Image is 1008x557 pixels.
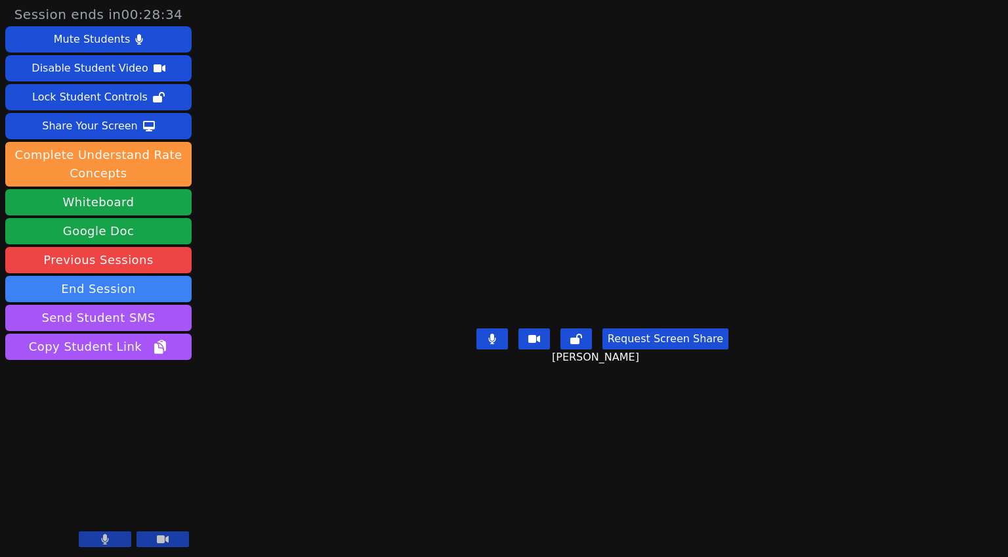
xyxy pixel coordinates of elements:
[5,247,192,273] a: Previous Sessions
[5,142,192,187] button: Complete Understand Rate Concepts
[32,87,148,108] div: Lock Student Controls
[121,7,183,22] time: 00:28:34
[5,26,192,53] button: Mute Students
[5,334,192,360] button: Copy Student Link
[5,218,192,244] a: Google Doc
[31,58,148,79] div: Disable Student Video
[14,5,183,24] span: Session ends in
[552,349,642,365] span: [PERSON_NAME]
[5,84,192,110] button: Lock Student Controls
[5,189,192,215] button: Whiteboard
[5,113,192,139] button: Share Your Screen
[5,55,192,81] button: Disable Student Video
[29,338,168,356] span: Copy Student Link
[5,276,192,302] button: End Session
[5,305,192,331] button: Send Student SMS
[54,29,130,50] div: Mute Students
[602,328,728,349] button: Request Screen Share
[42,116,138,137] div: Share Your Screen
